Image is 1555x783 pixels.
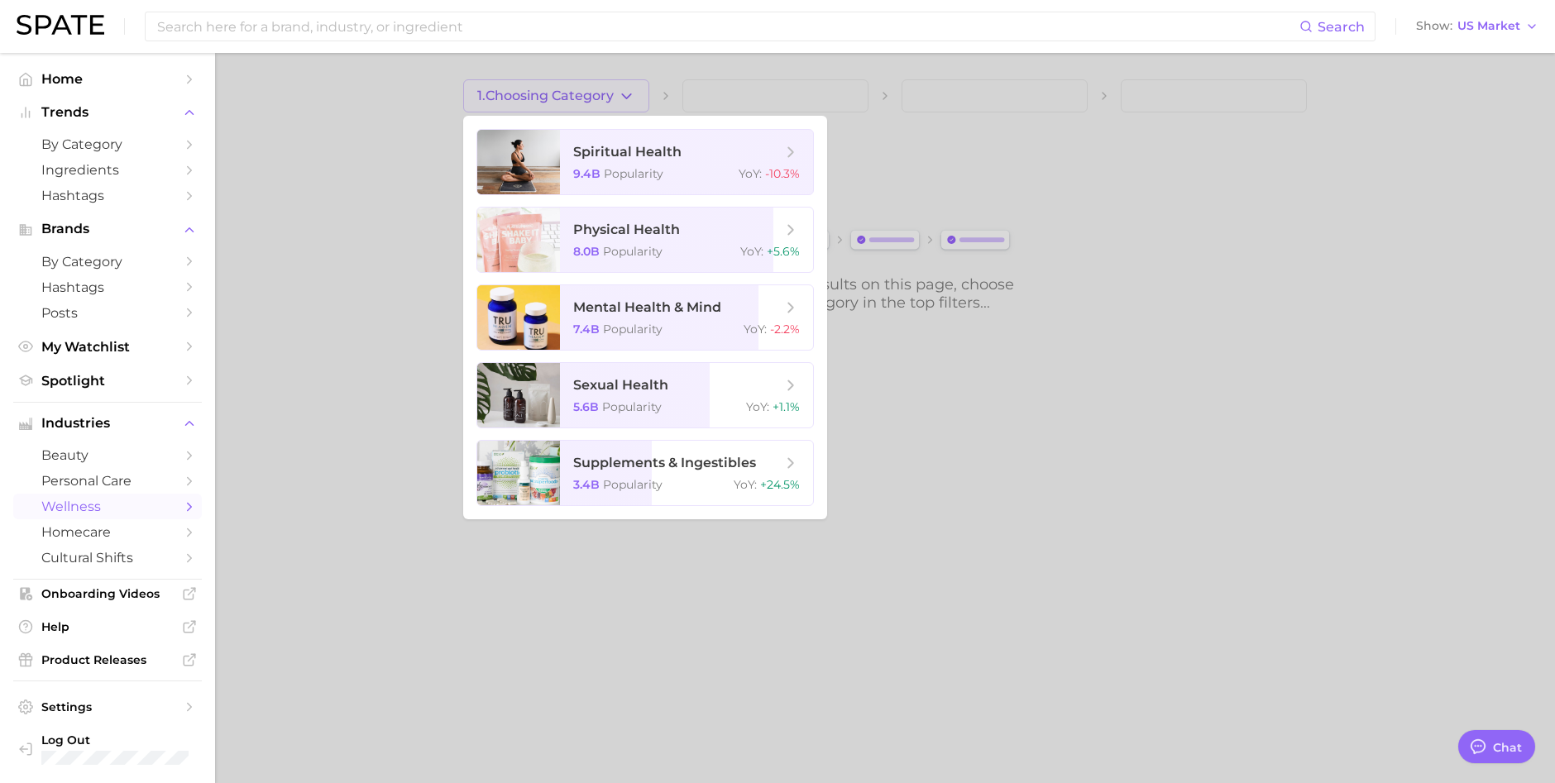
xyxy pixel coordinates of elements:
[573,166,600,181] span: 9.4b
[603,244,663,259] span: Popularity
[573,399,599,414] span: 5.6b
[740,244,763,259] span: YoY :
[767,244,800,259] span: +5.6%
[41,188,174,203] span: Hashtags
[13,183,202,208] a: Hashtags
[1457,21,1520,31] span: US Market
[744,322,767,337] span: YoY :
[739,166,762,181] span: YoY :
[41,339,174,355] span: My Watchlist
[41,136,174,152] span: by Category
[13,334,202,360] a: My Watchlist
[746,399,769,414] span: YoY :
[41,279,174,295] span: Hashtags
[573,299,721,315] span: mental health & mind
[13,66,202,92] a: Home
[41,447,174,463] span: beauty
[573,377,668,393] span: sexual health
[41,499,174,514] span: wellness
[41,305,174,321] span: Posts
[41,473,174,489] span: personal care
[41,71,174,87] span: Home
[41,105,174,120] span: Trends
[573,477,600,492] span: 3.4b
[41,162,174,178] span: Ingredients
[13,695,202,719] a: Settings
[13,494,202,519] a: wellness
[41,586,174,601] span: Onboarding Videos
[13,442,202,468] a: beauty
[41,524,174,540] span: homecare
[41,373,174,389] span: Spotlight
[13,157,202,183] a: Ingredients
[13,131,202,157] a: by Category
[602,399,662,414] span: Popularity
[13,581,202,606] a: Onboarding Videos
[463,116,827,519] ul: 1.Choosing Category
[13,519,202,545] a: homecare
[603,477,663,492] span: Popularity
[603,322,663,337] span: Popularity
[1416,21,1452,31] span: Show
[13,368,202,394] a: Spotlight
[734,477,757,492] span: YoY :
[1412,16,1543,37] button: ShowUS Market
[13,100,202,125] button: Trends
[41,550,174,566] span: cultural shifts
[573,144,682,160] span: spiritual health
[573,455,756,470] span: supplements & ingestibles
[41,652,174,667] span: Product Releases
[13,647,202,672] a: Product Releases
[41,222,174,236] span: Brands
[13,300,202,326] a: Posts
[1318,19,1365,35] span: Search
[13,275,202,300] a: Hashtags
[13,614,202,639] a: Help
[13,217,202,241] button: Brands
[41,699,174,714] span: Settings
[13,468,202,494] a: personal care
[13,249,202,275] a: by Category
[573,244,600,259] span: 8.0b
[155,12,1299,41] input: Search here for a brand, industry, or ingredient
[770,322,800,337] span: -2.2%
[41,254,174,270] span: by Category
[573,222,680,237] span: physical health
[41,416,174,431] span: Industries
[17,15,104,35] img: SPATE
[604,166,663,181] span: Popularity
[41,619,174,634] span: Help
[41,733,255,747] span: Log Out
[13,545,202,571] a: cultural shifts
[13,728,202,770] a: Log out. Currently logged in with e-mail michelle.ng@mavbeautybrands.com.
[765,166,800,181] span: -10.3%
[773,399,800,414] span: +1.1%
[573,322,600,337] span: 7.4b
[13,411,202,436] button: Industries
[760,477,800,492] span: +24.5%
